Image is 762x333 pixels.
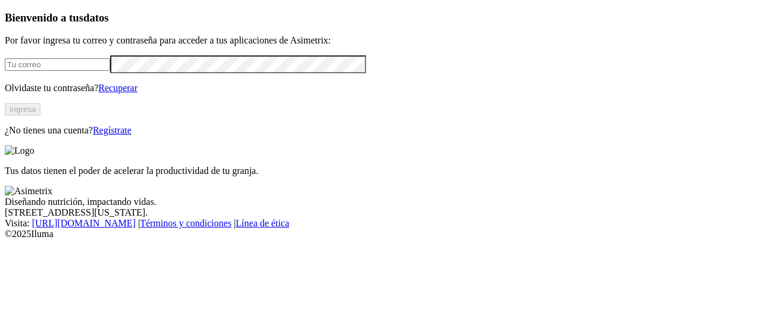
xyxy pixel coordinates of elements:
[5,218,757,229] div: Visita : | |
[5,11,757,24] h3: Bienvenido a tus
[5,83,757,94] p: Olvidaste tu contraseña?
[140,218,232,228] a: Términos y condiciones
[5,186,52,197] img: Asimetrix
[236,218,289,228] a: Línea de ética
[5,125,757,136] p: ¿No tienes una cuenta?
[5,207,757,218] div: [STREET_ADDRESS][US_STATE].
[5,229,757,239] div: © 2025 Iluma
[93,125,132,135] a: Regístrate
[5,58,110,71] input: Tu correo
[32,218,136,228] a: [URL][DOMAIN_NAME]
[5,103,40,116] button: Ingresa
[83,11,109,24] span: datos
[5,145,35,156] img: Logo
[5,166,757,176] p: Tus datos tienen el poder de acelerar la productividad de tu granja.
[5,35,757,46] p: Por favor ingresa tu correo y contraseña para acceder a tus aplicaciones de Asimetrix:
[98,83,138,93] a: Recuperar
[5,197,757,207] div: Diseñando nutrición, impactando vidas.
